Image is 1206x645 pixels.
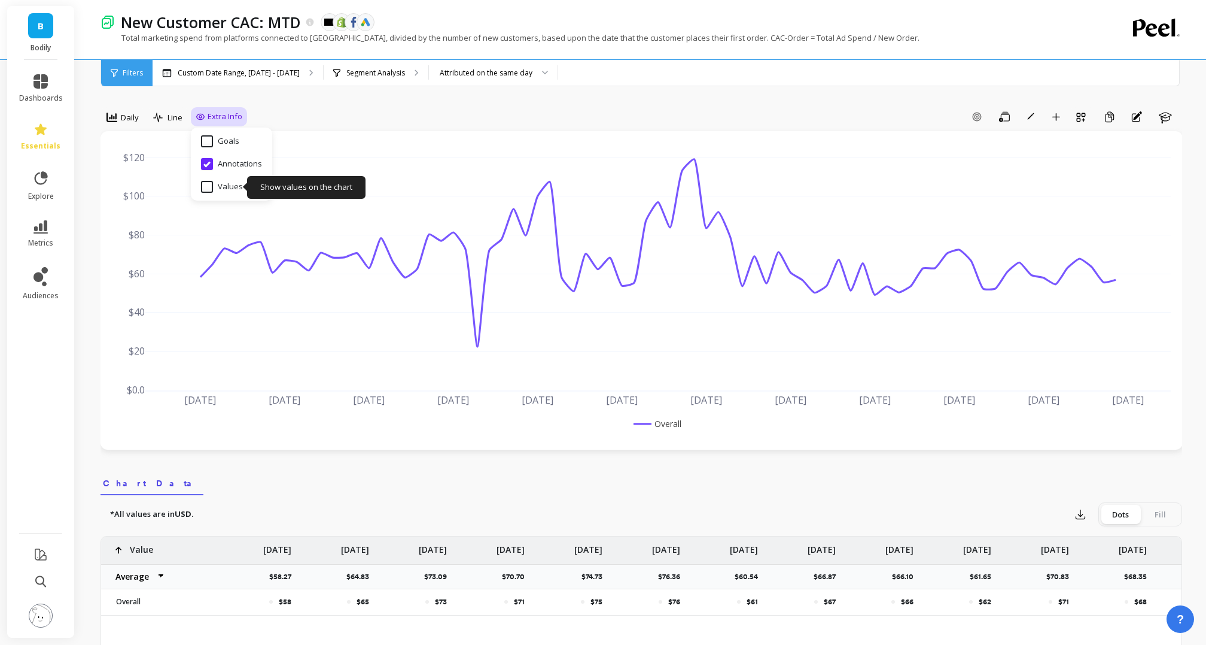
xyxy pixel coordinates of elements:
[346,572,376,582] p: $64.83
[100,32,919,43] p: Total marketing spend from platforms connected to [GEOGRAPHIC_DATA], divided by the number of new...
[424,572,454,582] p: $73.09
[581,572,610,582] p: $74.73
[502,572,532,582] p: $70.70
[208,111,242,123] span: Extra Info
[100,15,115,29] img: header icon
[279,597,291,607] p: $58
[123,68,143,78] span: Filters
[121,12,301,32] p: New Customer CAC: MTD
[109,597,214,607] p: Overall
[103,477,201,489] span: Chart Data
[901,597,913,607] p: $66
[29,604,53,628] img: profile picture
[652,537,680,556] p: [DATE]
[514,597,525,607] p: $71
[735,572,765,582] p: $60.54
[269,572,299,582] p: $58.27
[121,112,139,123] span: Daily
[346,68,405,78] p: Segment Analysis
[497,537,525,556] p: [DATE]
[574,537,602,556] p: [DATE]
[28,238,53,248] span: metrics
[1177,611,1184,628] span: ?
[814,572,843,582] p: $66.87
[357,597,369,607] p: $65
[885,537,913,556] p: [DATE]
[175,508,194,519] strong: USD.
[38,19,44,33] span: B
[1134,597,1147,607] p: $68
[110,508,194,520] p: *All values are in
[1140,505,1180,524] div: Fill
[979,597,991,607] p: $62
[167,112,182,123] span: Line
[100,468,1182,495] nav: Tabs
[824,597,836,607] p: $67
[324,19,335,26] img: api.klaviyo.svg
[730,537,758,556] p: [DATE]
[348,17,359,28] img: api.fb.svg
[178,68,300,78] p: Custom Date Range, [DATE] - [DATE]
[440,67,532,78] div: Attributed on the same day
[1101,505,1140,524] div: Dots
[747,597,758,607] p: $61
[963,537,991,556] p: [DATE]
[336,17,347,28] img: api.shopify.svg
[23,291,59,301] span: audiences
[808,537,836,556] p: [DATE]
[419,537,447,556] p: [DATE]
[1046,572,1076,582] p: $70.83
[263,537,291,556] p: [DATE]
[130,537,153,556] p: Value
[590,597,602,607] p: $75
[668,597,680,607] p: $76
[1124,572,1154,582] p: $68.35
[341,537,369,556] p: [DATE]
[360,17,371,28] img: api.google.svg
[970,572,998,582] p: $61.65
[21,141,60,151] span: essentials
[19,93,63,103] span: dashboards
[28,192,54,201] span: explore
[658,572,687,582] p: $76.36
[435,597,447,607] p: $73
[1119,537,1147,556] p: [DATE]
[19,43,63,53] p: Bodily
[1167,605,1194,633] button: ?
[1041,537,1069,556] p: [DATE]
[1058,597,1069,607] p: $71
[892,572,921,582] p: $66.10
